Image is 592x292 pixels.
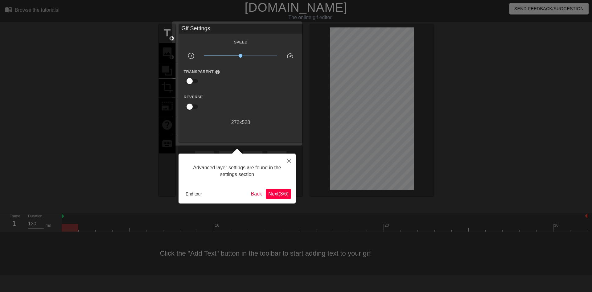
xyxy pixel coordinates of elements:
button: Back [249,189,265,199]
button: Next [266,189,291,199]
button: End tour [183,189,204,199]
button: Close [282,154,296,168]
span: Next ( 3 / 6 ) [268,191,289,196]
div: Advanced layer settings are found in the settings section [183,158,291,184]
